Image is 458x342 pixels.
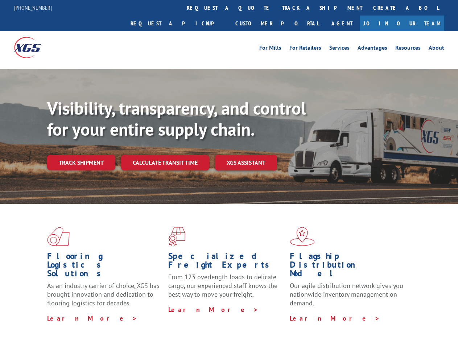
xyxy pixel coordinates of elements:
[290,252,405,281] h1: Flagship Distribution Model
[329,45,350,53] a: Services
[259,45,281,53] a: For Mills
[14,4,52,11] a: [PHONE_NUMBER]
[289,45,321,53] a: For Retailers
[358,45,387,53] a: Advantages
[360,16,444,31] a: Join Our Team
[125,16,230,31] a: Request a pickup
[215,155,277,170] a: XGS ASSISTANT
[47,97,306,140] b: Visibility, transparency, and control for your entire supply chain.
[168,252,284,273] h1: Specialized Freight Experts
[168,273,284,305] p: From 123 overlength loads to delicate cargo, our experienced staff knows the best way to move you...
[47,155,115,170] a: Track shipment
[290,314,380,322] a: Learn More >
[230,16,324,31] a: Customer Portal
[47,314,137,322] a: Learn More >
[47,281,160,307] span: As an industry carrier of choice, XGS has brought innovation and dedication to flooring logistics...
[290,227,315,246] img: xgs-icon-flagship-distribution-model-red
[429,45,444,53] a: About
[121,155,209,170] a: Calculate transit time
[324,16,360,31] a: Agent
[168,305,259,314] a: Learn More >
[47,252,163,281] h1: Flooring Logistics Solutions
[47,227,70,246] img: xgs-icon-total-supply-chain-intelligence-red
[168,227,185,246] img: xgs-icon-focused-on-flooring-red
[395,45,421,53] a: Resources
[290,281,403,307] span: Our agile distribution network gives you nationwide inventory management on demand.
